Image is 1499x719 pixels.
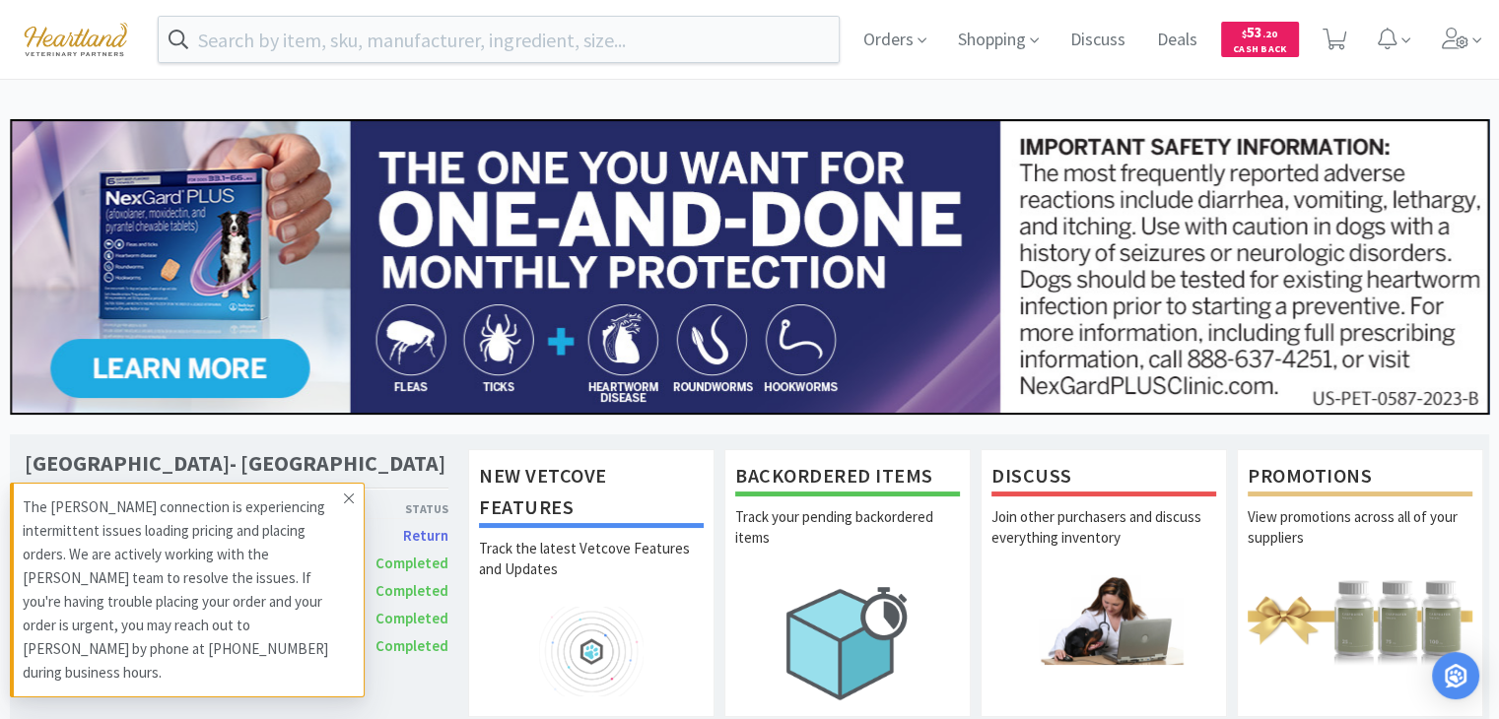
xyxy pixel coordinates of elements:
span: . 20 [1262,28,1277,40]
span: Completed [375,636,448,655]
img: hero_discuss.png [991,575,1216,665]
a: Backordered ItemsTrack your pending backordered items [724,449,971,717]
span: Completed [375,554,448,572]
h1: [GEOGRAPHIC_DATA]- [GEOGRAPHIC_DATA] [25,449,445,478]
img: hero_feature_roadmap.png [479,607,704,696]
img: hero_backorders.png [735,575,960,710]
p: Track your pending backordered items [735,506,960,575]
p: Track the latest Vetcove Features and Updates [479,538,704,607]
h1: Backordered Items [735,460,960,496]
h1: Promotions [1248,460,1472,496]
a: PromotionsView promotions across all of your suppliers [1237,449,1483,717]
div: Open Intercom Messenger [1432,652,1479,699]
span: Completed [375,609,448,627]
img: hero_promotions.png [1248,575,1472,665]
img: cad7bdf275c640399d9c6e0c56f98fd2_10.png [10,12,142,66]
span: 53 [1242,23,1277,41]
p: Join other purchasers and discuss everything inventory [991,506,1216,575]
h1: Discuss [991,460,1216,496]
img: 24562ba5414042f391a945fa418716b7_350.jpg [10,119,1489,415]
p: View promotions across all of your suppliers [1248,506,1472,575]
div: Status [342,499,448,518]
a: DiscussJoin other purchasers and discuss everything inventory [981,449,1227,717]
h1: New Vetcove Features [479,460,704,528]
span: Cash Back [1233,44,1287,57]
input: Search by item, sku, manufacturer, ingredient, size... [159,17,839,62]
a: $53.20Cash Back [1221,13,1299,66]
span: Return [403,526,448,545]
span: Completed [375,581,448,600]
a: Deals [1149,32,1205,49]
p: The [PERSON_NAME] connection is experiencing intermittent issues loading pricing and placing orde... [23,495,344,685]
span: $ [1242,28,1247,40]
a: New Vetcove FeaturesTrack the latest Vetcove Features and Updates [468,449,715,717]
a: Discuss [1062,32,1133,49]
